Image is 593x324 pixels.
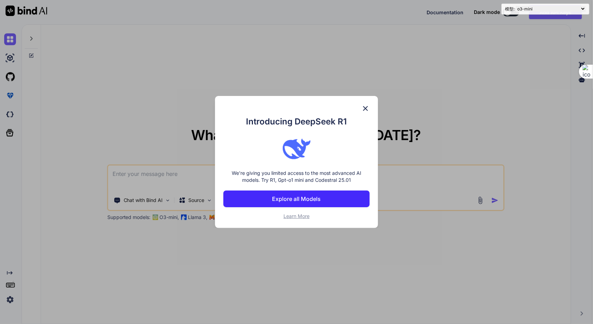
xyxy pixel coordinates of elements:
[361,104,370,113] img: close
[505,6,514,11] label: 模型:
[223,170,370,184] p: We're giving you limited access to the most advanced AI models. Try R1, Gpt-o1 mini and Codestral...
[223,115,370,128] h1: Introducing DeepSeek R1
[283,135,311,163] img: bind logo
[283,213,310,219] span: Learn More
[272,195,321,203] p: Explore all Models
[223,191,370,207] button: Explore all Models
